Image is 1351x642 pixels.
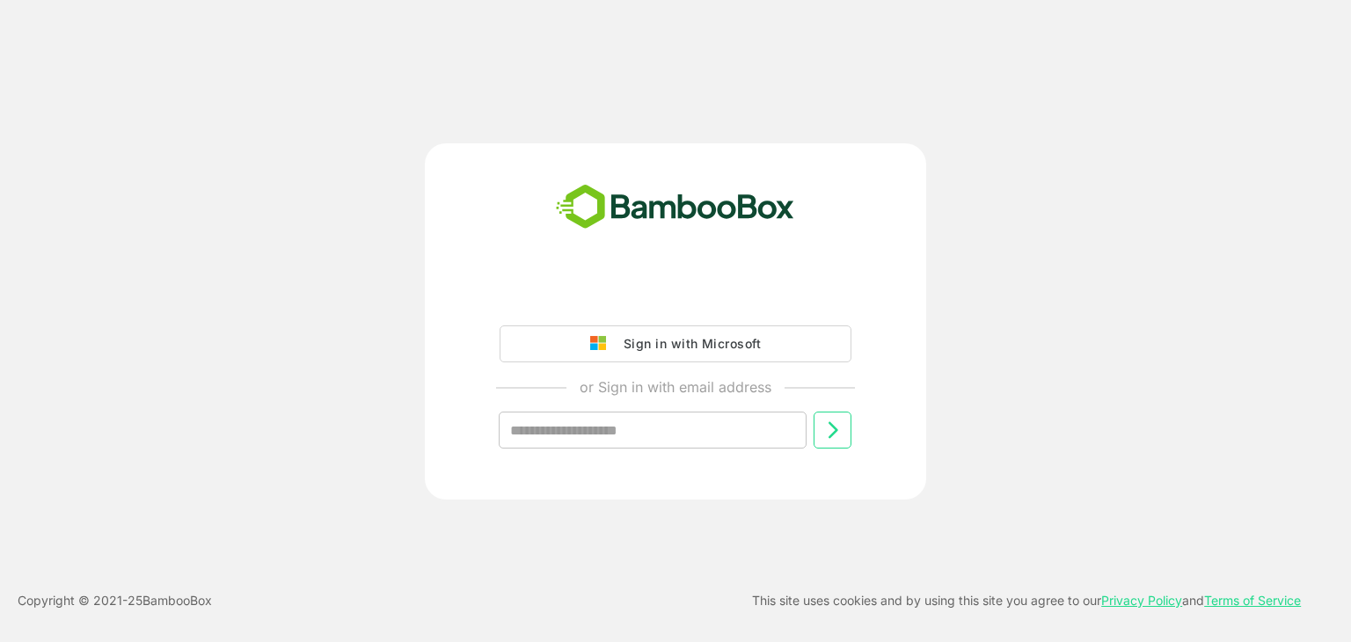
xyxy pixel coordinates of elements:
[1101,593,1182,608] a: Privacy Policy
[18,590,212,611] p: Copyright © 2021- 25 BambooBox
[615,332,761,355] div: Sign in with Microsoft
[590,336,615,352] img: google
[546,179,804,237] img: bamboobox
[580,376,771,398] p: or Sign in with email address
[1204,593,1301,608] a: Terms of Service
[752,590,1301,611] p: This site uses cookies and by using this site you agree to our and
[491,276,860,315] iframe: Sign in with Google Button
